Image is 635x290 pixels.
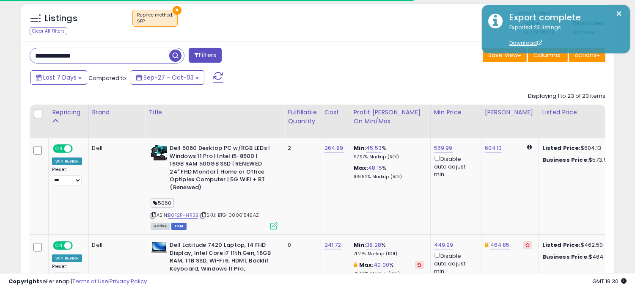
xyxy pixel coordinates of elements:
[143,73,194,82] span: Sep-27 - Oct-03
[542,241,581,249] b: Listed Price:
[542,156,589,164] b: Business Price:
[52,167,82,186] div: Preset:
[359,261,374,269] b: Max:
[151,144,278,229] div: ASIN:
[324,144,344,152] a: 264.89
[171,223,187,230] span: FBM
[30,27,67,35] div: Clear All Filters
[434,154,475,178] div: Disable auto adjust min
[52,108,85,117] div: Repricing
[148,108,280,117] div: Title
[434,241,454,249] a: 449.99
[137,12,173,25] span: Reprice method :
[324,108,346,117] div: Cost
[189,48,222,63] button: Filters
[354,251,424,257] p: 71.27% Markup (ROI)
[151,241,168,254] img: 41VqFZqHhhL._SL40_.jpg
[45,13,77,25] h5: Listings
[72,277,108,285] a: Terms of Use
[434,251,475,275] div: Disable auto adjust min
[350,105,430,138] th: The percentage added to the cost of goods (COGS) that forms the calculator for Min & Max prices.
[616,8,623,19] button: ×
[485,108,535,117] div: [PERSON_NAME]
[110,277,147,285] a: Privacy Policy
[354,241,366,249] b: Min:
[503,24,624,47] div: Exported 23 listings.
[173,6,181,15] button: ×
[533,51,560,59] span: Columns
[151,144,168,161] img: 51kbOHVZzuL._SL40_.jpg
[354,164,424,180] div: %
[199,212,259,218] span: | SKU: BTG-00061549AZ
[366,241,381,249] a: 38.28
[354,164,368,172] b: Max:
[92,241,139,249] div: Dell
[92,144,139,152] div: Dell
[52,254,82,262] div: Win BuyBox
[542,144,613,152] div: $604.13
[354,174,424,180] p: 109.82% Markup (ROI)
[131,70,204,85] button: Sep-27 - Oct-03
[30,70,87,85] button: Last 7 Days
[43,73,77,82] span: Last 7 Days
[354,108,427,126] div: Profit [PERSON_NAME] on Min/Max
[368,164,382,172] a: 48.15
[54,242,64,249] span: ON
[288,241,314,249] div: 0
[542,156,613,164] div: $573.92
[151,198,174,208] span: 5060
[528,48,568,62] button: Columns
[542,253,613,261] div: $464.85
[374,261,389,269] a: 40.00
[354,144,366,152] b: Min:
[542,241,613,249] div: $462.50
[434,144,453,152] a: 569.99
[71,242,85,249] span: OFF
[8,278,147,286] div: seller snap | |
[569,48,605,62] button: Actions
[354,154,424,160] p: 97.97% Markup (ROI)
[542,144,581,152] b: Listed Price:
[528,92,605,100] div: Displaying 1 to 23 of 23 items
[324,241,341,249] a: 241.72
[490,241,510,249] a: 464.85
[503,11,624,24] div: Export complete
[88,74,127,82] span: Compared to:
[592,277,627,285] span: 2025-10-11 19:30 GMT
[92,108,142,117] div: Brand
[71,145,85,152] span: OFF
[354,241,424,257] div: %
[288,144,314,152] div: 2
[366,144,382,152] a: 45.53
[434,108,478,117] div: Min Price
[52,264,82,283] div: Preset:
[485,144,502,152] a: 604.13
[54,145,64,152] span: ON
[509,39,542,47] a: Download
[542,253,589,261] b: Business Price:
[170,144,272,193] b: Dell 5060 Desktop PC w/RGB LEDs | Windows 11 Pro | Intel i5-8500 | 16GB RAM 500GB SSD | RENEWED 2...
[483,48,527,62] button: Save View
[8,277,39,285] strong: Copyright
[168,212,198,219] a: B0F2PHHR3B
[288,108,317,126] div: Fulfillable Quantity
[137,18,173,24] div: SFP
[151,223,170,230] span: All listings currently available for purchase on Amazon
[52,157,82,165] div: Win BuyBox
[354,261,424,277] div: %
[354,144,424,160] div: %
[542,108,616,117] div: Listed Price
